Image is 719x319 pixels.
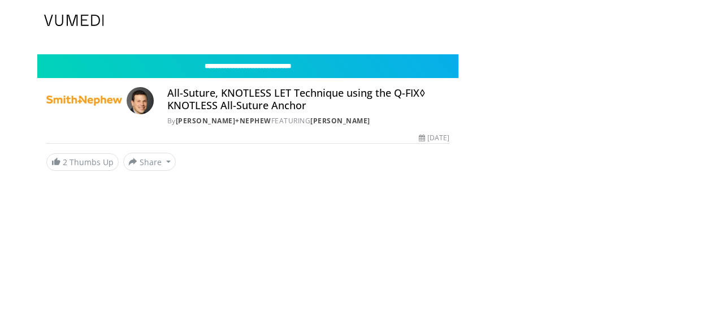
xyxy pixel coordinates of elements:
[123,153,176,171] button: Share
[46,87,122,114] img: Smith+Nephew
[127,87,154,114] img: Avatar
[176,116,271,126] a: [PERSON_NAME]+Nephew
[46,153,119,171] a: 2 Thumbs Up
[167,87,449,111] h4: All-Suture, KNOTLESS LET Technique using the Q-FIX◊ KNOTLESS All-Suture Anchor
[310,116,370,126] a: [PERSON_NAME]
[44,15,104,26] img: VuMedi Logo
[63,157,67,167] span: 2
[419,133,449,143] div: [DATE]
[167,116,449,126] div: By FEATURING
